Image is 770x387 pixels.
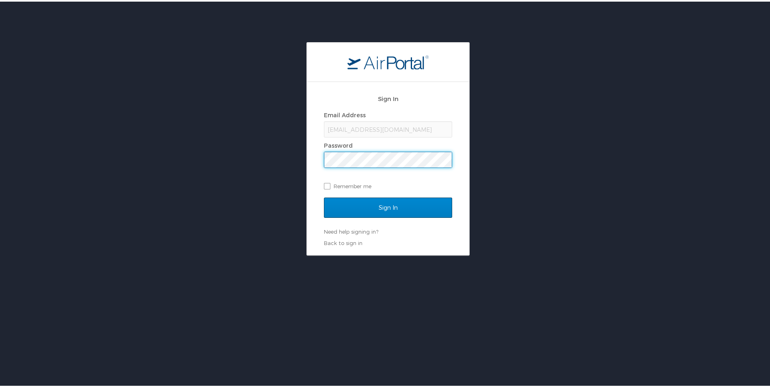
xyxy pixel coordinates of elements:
a: Back to sign in [324,238,362,245]
label: Email Address [324,110,366,117]
a: Need help signing in? [324,227,378,233]
label: Password [324,140,353,147]
input: Sign In [324,196,452,216]
img: logo [347,53,429,68]
h2: Sign In [324,92,452,102]
label: Remember me [324,178,452,191]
